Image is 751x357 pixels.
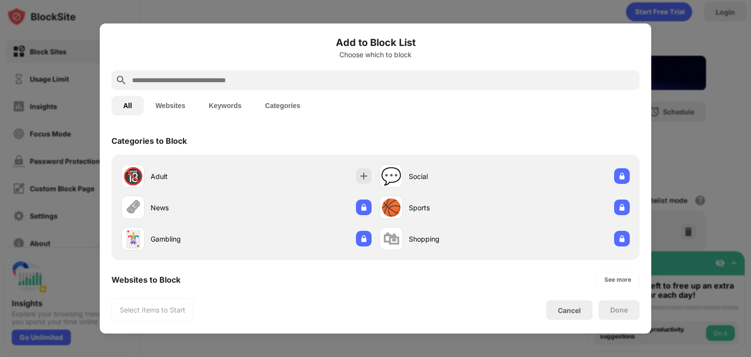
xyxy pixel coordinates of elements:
button: Keywords [197,96,253,115]
div: Shopping [409,234,505,244]
img: search.svg [115,74,127,86]
div: Cancel [558,306,581,314]
div: See more [604,275,631,285]
div: Choose which to block [111,51,640,59]
div: 🃏 [123,229,143,249]
button: All [111,96,144,115]
div: Done [610,306,628,314]
button: Websites [144,96,197,115]
div: Social [409,171,505,181]
div: Select Items to Start [120,305,185,315]
div: Categories to Block [111,136,187,146]
div: 💬 [381,166,401,186]
div: 🛍 [383,229,399,249]
h6: Add to Block List [111,35,640,50]
div: Adult [151,171,246,181]
button: Categories [253,96,312,115]
div: 🔞 [123,166,143,186]
div: 🗞 [125,198,141,218]
div: News [151,202,246,213]
div: Gambling [151,234,246,244]
div: Sports [409,202,505,213]
div: Websites to Block [111,275,180,285]
div: 🏀 [381,198,401,218]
